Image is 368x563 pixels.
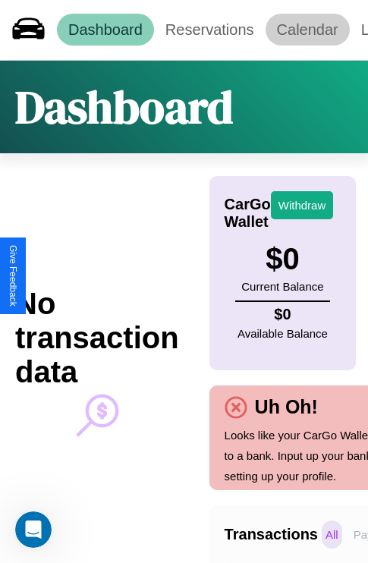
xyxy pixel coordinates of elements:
[237,306,328,323] h4: $ 0
[266,14,350,46] a: Calendar
[154,14,266,46] a: Reservations
[225,196,271,231] h4: CarGo Wallet
[15,287,179,389] h2: No transaction data
[247,396,326,418] h4: Uh Oh!
[8,245,18,307] div: Give Feedback
[271,191,334,219] button: Withdraw
[15,511,52,548] iframe: Intercom live chat
[241,276,323,297] p: Current Balance
[241,242,323,276] h3: $ 0
[15,76,233,138] h1: Dashboard
[225,526,318,543] h4: Transactions
[237,323,328,344] p: Available Balance
[322,521,342,549] p: All
[57,14,154,46] a: Dashboard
